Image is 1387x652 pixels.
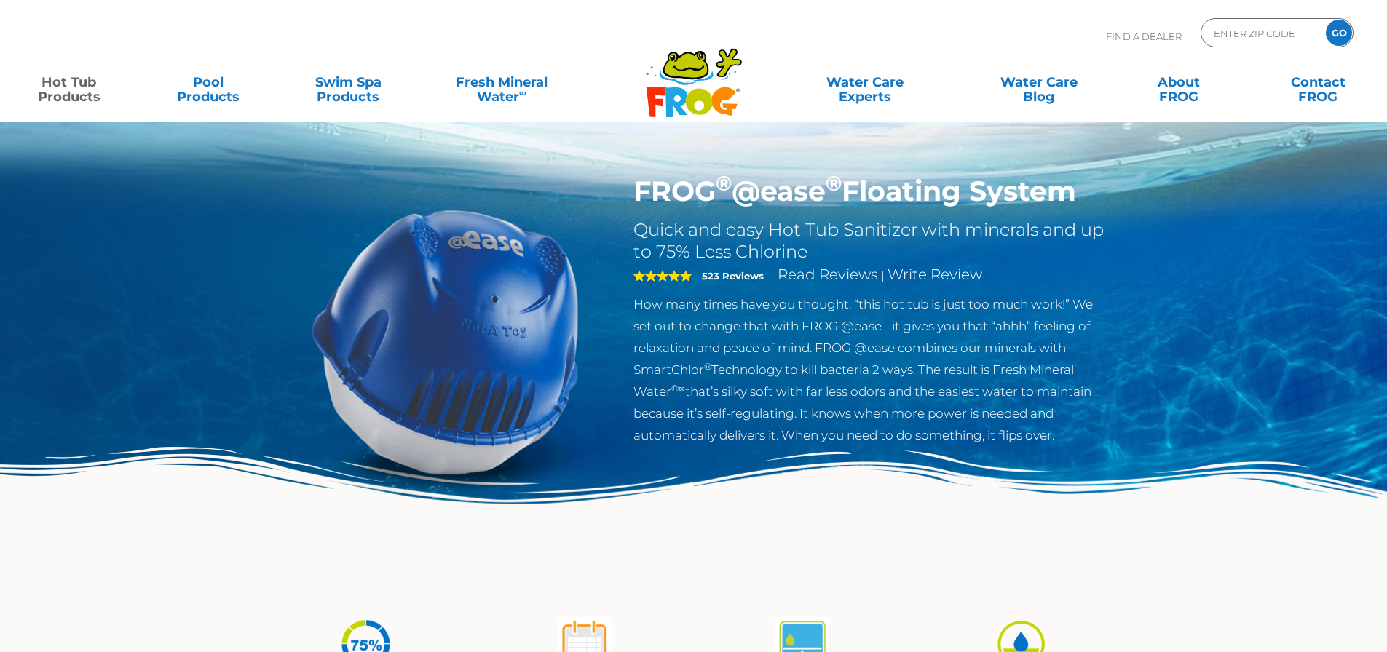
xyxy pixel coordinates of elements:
img: hot-tub-product-atease-system.png [279,175,612,508]
a: AboutFROG [1124,68,1233,97]
p: How many times have you thought, “this hot tub is just too much work!” We set out to change that ... [633,293,1109,446]
a: Read Reviews [778,266,878,283]
a: ContactFROG [1264,68,1372,97]
span: | [881,269,885,282]
h2: Quick and easy Hot Tub Sanitizer with minerals and up to 75% Less Chlorine [633,219,1109,263]
a: PoolProducts [154,68,263,97]
strong: 523 Reviews [702,270,764,282]
sup: ® [826,170,842,196]
p: Find A Dealer [1106,18,1182,55]
a: Water CareExperts [777,68,953,97]
sup: ∞ [519,87,526,98]
span: 5 [633,270,692,282]
h1: FROG @ease Floating System [633,175,1109,208]
a: Swim SpaProducts [294,68,403,97]
a: Water CareBlog [984,68,1093,97]
a: Write Review [888,266,982,283]
a: Fresh MineralWater∞ [433,68,569,97]
sup: ® [716,170,732,196]
a: Hot TubProducts [15,68,123,97]
img: Frog Products Logo [638,29,750,118]
sup: ®∞ [671,383,685,394]
sup: ® [704,361,711,372]
input: GO [1326,20,1352,46]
